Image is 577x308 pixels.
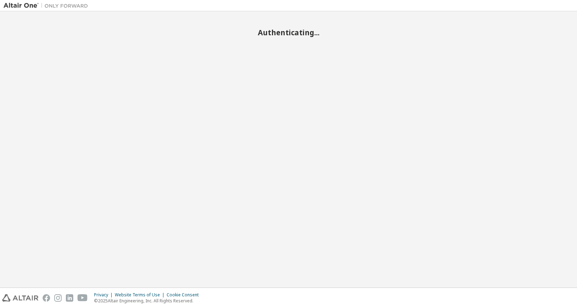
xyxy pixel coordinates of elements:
[66,294,73,302] img: linkedin.svg
[54,294,62,302] img: instagram.svg
[94,298,203,304] p: © 2025 Altair Engineering, Inc. All Rights Reserved.
[167,292,203,298] div: Cookie Consent
[4,2,92,9] img: Altair One
[4,28,573,37] h2: Authenticating...
[115,292,167,298] div: Website Terms of Use
[2,294,38,302] img: altair_logo.svg
[77,294,88,302] img: youtube.svg
[94,292,115,298] div: Privacy
[43,294,50,302] img: facebook.svg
